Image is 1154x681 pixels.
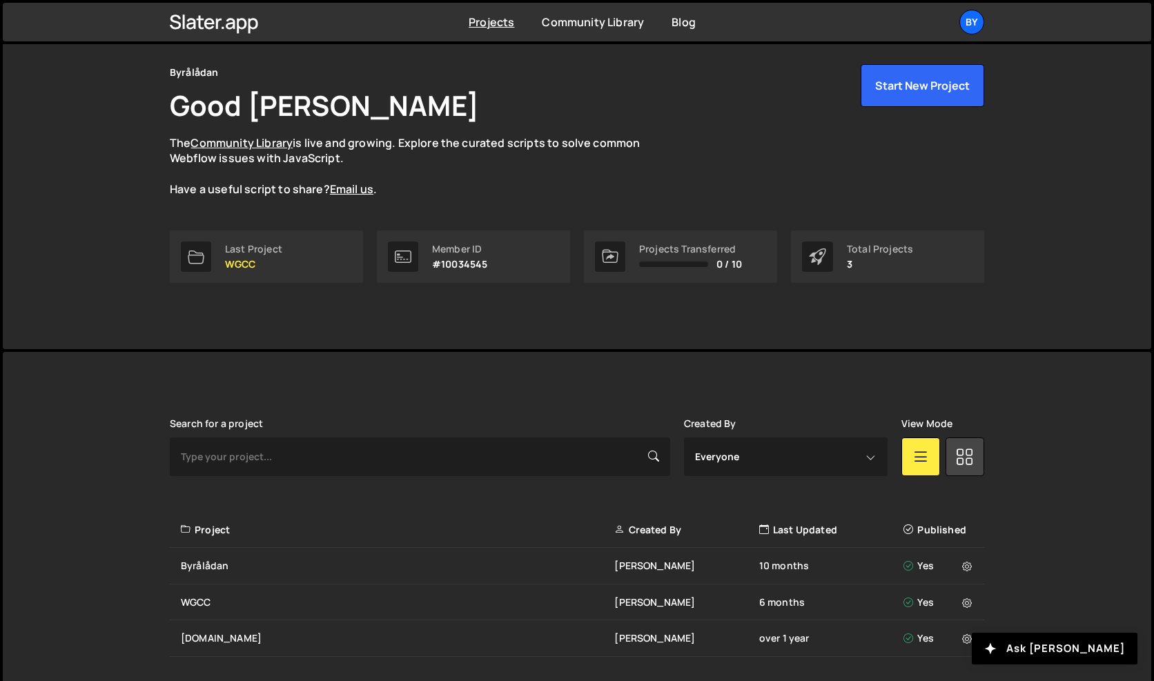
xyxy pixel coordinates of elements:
[181,523,614,537] div: Project
[847,259,913,270] p: 3
[190,135,293,150] a: Community Library
[225,259,282,270] p: WGCC
[903,631,976,645] div: Yes
[170,620,984,657] a: [DOMAIN_NAME] [PERSON_NAME] over 1 year Yes
[759,523,903,537] div: Last Updated
[847,244,913,255] div: Total Projects
[903,595,976,609] div: Yes
[614,559,759,573] div: [PERSON_NAME]
[542,14,644,30] a: Community Library
[181,631,614,645] div: [DOMAIN_NAME]
[901,418,952,429] label: View Mode
[170,230,363,283] a: Last Project WGCC
[170,135,667,197] p: The is live and growing. Explore the curated scripts to solve common Webflow issues with JavaScri...
[759,559,903,573] div: 10 months
[170,548,984,584] a: Byrålådan [PERSON_NAME] 10 months Yes
[903,559,976,573] div: Yes
[225,244,282,255] div: Last Project
[170,64,218,81] div: Byrålådan
[672,14,696,30] a: Blog
[959,10,984,34] a: By
[759,631,903,645] div: over 1 year
[614,595,759,609] div: [PERSON_NAME]
[469,14,514,30] a: Projects
[861,64,984,107] button: Start New Project
[432,244,487,255] div: Member ID
[972,633,1137,664] button: Ask [PERSON_NAME]
[170,86,479,124] h1: Good [PERSON_NAME]
[614,631,759,645] div: [PERSON_NAME]
[759,595,903,609] div: 6 months
[684,418,736,429] label: Created By
[716,259,742,270] span: 0 / 10
[170,418,263,429] label: Search for a project
[330,181,373,197] a: Email us
[903,523,976,537] div: Published
[170,437,670,476] input: Type your project...
[639,244,742,255] div: Projects Transferred
[170,584,984,621] a: WGCC [PERSON_NAME] 6 months Yes
[432,259,487,270] p: #10034545
[181,595,614,609] div: WGCC
[614,523,759,537] div: Created By
[181,559,614,573] div: Byrålådan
